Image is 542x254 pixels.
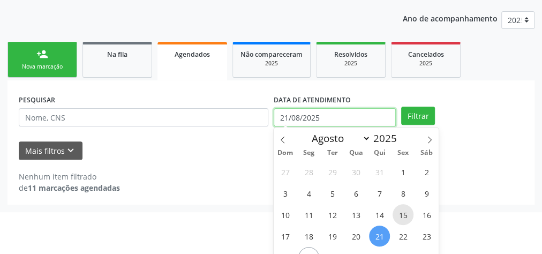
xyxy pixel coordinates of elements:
span: Agosto 3, 2025 [275,183,296,204]
span: Agosto 17, 2025 [275,226,296,246]
span: Agosto 20, 2025 [345,226,366,246]
span: Agosto 18, 2025 [298,226,319,246]
div: Nova marcação [16,63,69,71]
i: keyboard_arrow_down [65,145,77,156]
span: Agosto 11, 2025 [298,204,319,225]
input: Selecione um intervalo [274,108,396,126]
span: Julho 31, 2025 [369,161,390,182]
span: Agosto 1, 2025 [393,161,413,182]
input: Year [371,131,406,145]
div: person_add [36,48,48,60]
strong: 11 marcações agendadas [28,183,120,193]
div: de [19,182,120,193]
span: Agosto 19, 2025 [322,226,343,246]
span: Seg [297,150,321,156]
div: Nenhum item filtrado [19,171,120,182]
div: 2025 [399,59,453,68]
span: Não compareceram [240,50,303,59]
span: Sex [392,150,415,156]
span: Agosto 22, 2025 [393,226,413,246]
label: DATA DE ATENDIMENTO [274,92,351,108]
p: Ano de acompanhamento [403,11,498,25]
span: Agosto 9, 2025 [416,183,437,204]
button: Mais filtroskeyboard_arrow_down [19,141,82,160]
span: Na fila [107,50,127,59]
span: Agosto 4, 2025 [298,183,319,204]
span: Agosto 13, 2025 [345,204,366,225]
span: Qua [344,150,368,156]
span: Agosto 8, 2025 [393,183,413,204]
span: Julho 30, 2025 [345,161,366,182]
span: Sáb [415,150,439,156]
span: Agosto 7, 2025 [369,183,390,204]
span: Resolvidos [334,50,367,59]
button: Filtrar [401,107,435,125]
span: Agosto 21, 2025 [369,226,390,246]
span: Qui [368,150,392,156]
span: Agosto 16, 2025 [416,204,437,225]
span: Agosto 15, 2025 [393,204,413,225]
span: Agendados [175,50,210,59]
span: Agosto 2, 2025 [416,161,437,182]
span: Ter [321,150,344,156]
span: Agosto 6, 2025 [345,183,366,204]
label: PESQUISAR [19,92,55,108]
span: Agosto 10, 2025 [275,204,296,225]
select: Month [306,131,371,146]
span: Agosto 14, 2025 [369,204,390,225]
span: Agosto 23, 2025 [416,226,437,246]
input: Nome, CNS [19,108,268,126]
div: 2025 [324,59,378,68]
div: 2025 [240,59,303,68]
span: Dom [274,150,297,156]
span: Julho 28, 2025 [298,161,319,182]
span: Julho 29, 2025 [322,161,343,182]
span: Cancelados [408,50,444,59]
span: Agosto 12, 2025 [322,204,343,225]
span: Julho 27, 2025 [275,161,296,182]
span: Agosto 5, 2025 [322,183,343,204]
